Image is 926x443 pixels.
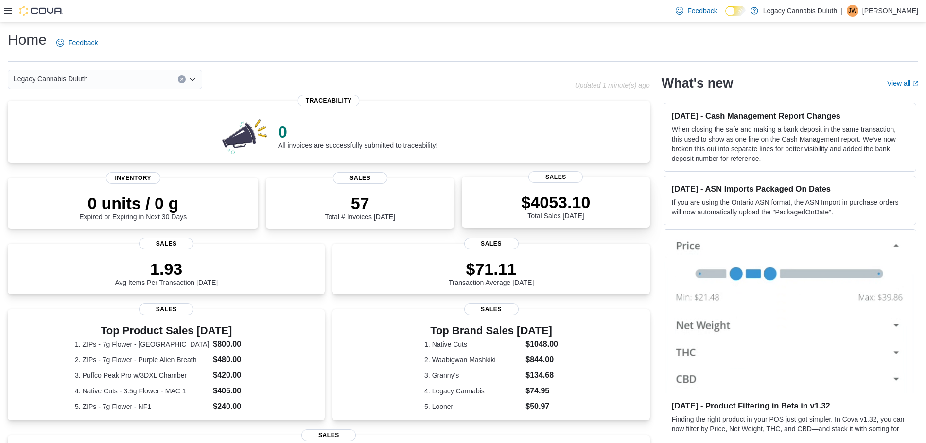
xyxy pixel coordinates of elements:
a: View allExternal link [887,79,918,87]
img: 0 [220,116,270,155]
dt: 5. Looner [424,402,522,411]
p: 1.93 [115,259,218,279]
h3: Top Brand Sales [DATE] [424,325,558,337]
p: $4053.10 [521,193,590,212]
h3: [DATE] - ASN Imports Packaged On Dates [672,184,908,194]
dt: 4. Native Cuts - 3.5g Flower - MAC 1 [75,386,209,396]
img: Cova [19,6,63,16]
span: JW [848,5,856,17]
button: Open list of options [189,75,196,83]
dd: $240.00 [213,401,258,412]
p: [PERSON_NAME] [862,5,918,17]
p: If you are using the Ontario ASN format, the ASN Import in purchase orders will now automatically... [672,197,908,217]
dt: 1. Native Cuts [424,339,522,349]
h3: Top Product Sales [DATE] [75,325,258,337]
span: Sales [139,238,193,249]
input: Dark Mode [725,6,746,16]
div: Transaction Average [DATE] [449,259,534,286]
dd: $405.00 [213,385,258,397]
h1: Home [8,30,47,50]
p: | [841,5,843,17]
span: Sales [464,238,519,249]
span: Sales [139,303,193,315]
dd: $844.00 [525,354,558,366]
p: Legacy Cannabis Duluth [763,5,838,17]
p: 57 [325,194,395,213]
span: Feedback [68,38,98,48]
dd: $134.68 [525,370,558,381]
span: Sales [333,172,387,184]
p: When closing the safe and making a bank deposit in the same transaction, this used to show as one... [672,124,908,163]
dd: $74.95 [525,385,558,397]
dd: $1048.00 [525,338,558,350]
dt: 1. ZIPs - 7g Flower - [GEOGRAPHIC_DATA] [75,339,209,349]
dt: 5. ZIPs - 7g Flower - NF1 [75,402,209,411]
span: Sales [464,303,519,315]
dt: 3. Puffco Peak Pro w/3DXL Chamber [75,371,209,380]
div: Expired or Expiring in Next 30 Days [79,194,187,221]
p: 0 [278,122,437,142]
h3: [DATE] - Product Filtering in Beta in v1.32 [672,401,908,410]
svg: External link [912,81,918,87]
dt: 2. ZIPs - 7g Flower - Purple Alien Breath [75,355,209,365]
div: Total Sales [DATE] [521,193,590,220]
dd: $420.00 [213,370,258,381]
dd: $800.00 [213,338,258,350]
p: Updated 1 minute(s) ago [575,81,650,89]
span: Sales [301,429,356,441]
span: Inventory [106,172,160,184]
dt: 4. Legacy Cannabis [424,386,522,396]
div: All invoices are successfully submitted to traceability! [278,122,437,149]
p: $71.11 [449,259,534,279]
a: Feedback [52,33,102,53]
h2: What's new [662,75,733,91]
dd: $50.97 [525,401,558,412]
span: Legacy Cannabis Duluth [14,73,88,85]
a: Feedback [672,1,721,20]
div: Avg Items Per Transaction [DATE] [115,259,218,286]
div: Joel Wilken-Simon [847,5,858,17]
p: 0 units / 0 g [79,194,187,213]
span: Sales [528,171,583,183]
div: Total # Invoices [DATE] [325,194,395,221]
span: Feedback [687,6,717,16]
dt: 2. Waabigwan Mashkiki [424,355,522,365]
span: Traceability [298,95,360,106]
h3: [DATE] - Cash Management Report Changes [672,111,908,121]
dt: 3. Granny's [424,371,522,380]
button: Clear input [178,75,186,83]
dd: $480.00 [213,354,258,366]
